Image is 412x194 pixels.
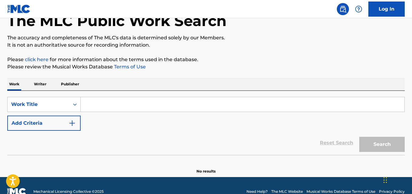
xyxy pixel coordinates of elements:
p: No results [196,161,216,174]
img: 9d2ae6d4665cec9f34b9.svg [69,120,76,127]
button: Add Criteria [7,116,81,131]
p: Please review the Musical Works Database [7,63,405,71]
a: click here [25,57,49,62]
p: Please for more information about the terms used in the database. [7,56,405,63]
iframe: Chat Widget [382,165,412,194]
p: Writer [32,78,48,90]
a: Terms of Use [113,64,146,70]
p: It is not an authoritative source for recording information. [7,41,405,49]
img: MLC Logo [7,5,31,13]
a: Public Search [337,3,349,15]
p: Work [7,78,21,90]
img: search [339,5,347,13]
div: Drag [384,171,387,189]
a: Log In [368,2,405,17]
h1: The MLC Public Work Search [7,12,226,30]
p: Publisher [59,78,81,90]
div: Help [353,3,365,15]
p: The accuracy and completeness of The MLC's data is determined solely by our Members. [7,34,405,41]
form: Search Form [7,97,405,155]
div: Work Title [11,101,66,108]
img: help [355,5,362,13]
